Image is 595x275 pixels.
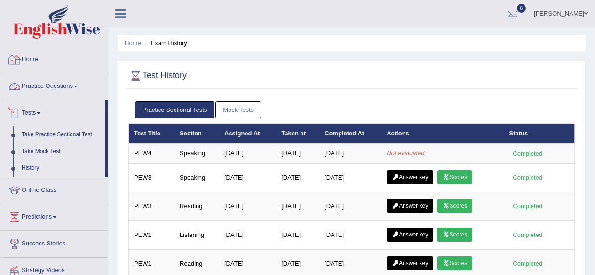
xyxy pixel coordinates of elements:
a: Practice Sectional Tests [135,101,215,118]
td: [DATE] [319,220,381,249]
a: Online Class [0,177,108,201]
a: Tests [0,100,105,124]
div: Completed [509,230,546,240]
div: Completed [509,173,546,182]
a: Answer key [387,170,433,184]
em: Not evaluated [387,149,424,157]
a: Scores [437,170,472,184]
a: Scores [437,228,472,242]
a: Home [0,47,108,70]
th: Test Title [129,124,175,143]
td: PEW4 [129,143,175,163]
a: Practice Questions [0,73,108,97]
td: Reading [175,192,219,220]
th: Actions [381,124,504,143]
td: [DATE] [219,192,276,220]
a: Answer key [387,199,433,213]
td: [DATE] [219,143,276,163]
a: Take Practice Sectional Test [17,126,105,143]
td: [DATE] [319,192,381,220]
a: Scores [437,199,472,213]
td: PEW3 [129,192,175,220]
td: [DATE] [276,143,319,163]
div: Completed [509,201,546,211]
td: [DATE] [219,220,276,249]
div: Completed [509,259,546,268]
li: Exam History [143,39,187,47]
td: Speaking [175,143,219,163]
a: Answer key [387,256,433,270]
td: [DATE] [276,220,319,249]
th: Section [175,124,219,143]
th: Assigned At [219,124,276,143]
td: [DATE] [319,143,381,163]
a: Answer key [387,228,433,242]
a: Predictions [0,204,108,228]
a: Home [125,39,141,47]
a: History [17,160,105,177]
a: Mock Tests [215,101,261,118]
td: [DATE] [276,163,319,192]
h2: Test History [128,69,187,83]
td: Listening [175,220,219,249]
a: Scores [437,256,472,270]
td: [DATE] [219,163,276,192]
td: PEW3 [129,163,175,192]
th: Status [504,124,575,143]
a: Take Mock Test [17,143,105,160]
th: Completed At [319,124,381,143]
th: Taken at [276,124,319,143]
td: PEW1 [129,220,175,249]
td: Speaking [175,163,219,192]
span: 8 [517,4,526,13]
div: Completed [509,149,546,158]
a: Success Stories [0,231,108,254]
td: [DATE] [319,163,381,192]
td: [DATE] [276,192,319,220]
